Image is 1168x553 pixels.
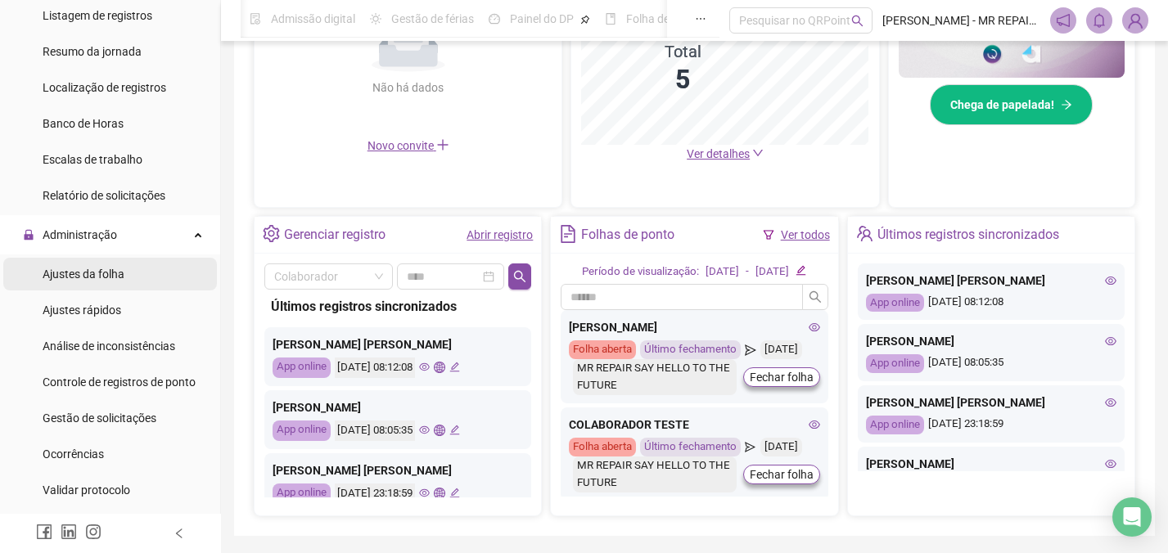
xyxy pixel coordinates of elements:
div: [DATE] [760,438,802,456]
div: App online [866,354,924,373]
span: file-done [250,13,261,25]
span: Validar protocolo [43,483,130,497]
div: [DATE] [760,340,802,359]
div: Últimos registros sincronizados [877,221,1059,249]
div: [DATE] 23:18:59 [335,483,415,504]
span: eye [809,321,820,333]
a: Ver detalhes down [687,147,764,160]
div: [PERSON_NAME] [866,455,1116,473]
span: Gestão de solicitações [43,411,156,425]
a: Ver todos [781,228,830,241]
span: filter [763,229,774,241]
span: Escalas de trabalho [43,153,142,166]
div: [PERSON_NAME] [PERSON_NAME] [273,461,523,479]
div: MR REPAIR SAY HELLO TO THE FUTURE [573,359,736,395]
span: Administração [43,228,117,241]
span: edit [449,425,460,435]
span: Análise de inconsistências [43,339,175,353]
div: COLABORADOR TESTE [569,416,819,434]
span: book [605,13,616,25]
div: Folhas de ponto [581,221,674,249]
span: ellipsis [695,13,706,25]
div: Open Intercom Messenger [1112,497,1152,537]
span: sun [370,13,381,25]
span: Gestão de férias [391,12,474,25]
span: down [752,147,764,159]
span: eye [419,425,430,435]
span: eye [1105,458,1116,470]
div: [DATE] 08:05:35 [866,354,1116,373]
div: [PERSON_NAME] [PERSON_NAME] [866,272,1116,290]
span: send [745,438,755,456]
span: lock [23,229,34,241]
span: Folha de pagamento [626,12,731,25]
span: Resumo da jornada [43,45,142,58]
span: Chega de papelada! [950,96,1054,114]
span: plus [436,138,449,151]
span: [PERSON_NAME] - MR REPAIR SAY HELLO TO THE FUTURE [882,11,1040,29]
span: pushpin [580,15,590,25]
div: Últimos registros sincronizados [271,296,525,317]
div: App online [273,357,331,378]
span: eye [419,488,430,498]
span: global [434,362,444,372]
span: global [434,488,444,498]
div: Gerenciar registro [284,221,386,249]
div: Folha aberta [569,438,636,456]
span: edit [449,362,460,372]
span: notification [1056,13,1071,28]
a: Abrir registro [467,228,533,241]
div: App online [273,420,331,441]
span: Novo convite [368,139,449,152]
div: Último fechamento [640,340,741,359]
span: search [851,15,864,27]
span: Banco de Horas [43,117,124,130]
div: [DATE] 08:05:35 [335,420,415,441]
div: Último fechamento [640,438,741,456]
span: bell [1092,13,1107,28]
div: MR REPAIR SAY HELLO TO THE FUTURE [573,456,736,492]
div: [PERSON_NAME] [273,398,523,416]
div: App online [866,416,924,434]
span: eye [1105,275,1116,286]
span: global [434,425,444,435]
span: eye [1105,397,1116,408]
div: [PERSON_NAME] [PERSON_NAME] [866,393,1116,411]
div: Não há dados [333,79,484,97]
div: [DATE] 23:18:59 [866,416,1116,434]
div: Folha aberta [569,340,636,359]
span: Painel do DP [510,12,574,25]
span: left [174,528,185,539]
span: file-text [559,225,576,242]
span: eye [809,419,820,430]
span: edit [796,265,806,276]
span: send [745,340,755,359]
div: [PERSON_NAME] [866,332,1116,350]
span: Listagem de registros [43,9,152,22]
span: setting [263,225,280,242]
span: facebook [36,524,52,540]
div: [DATE] [755,263,789,281]
span: linkedin [61,524,77,540]
span: edit [449,488,460,498]
span: Ver detalhes [687,147,750,160]
div: [DATE] [706,263,739,281]
span: Relatório de solicitações [43,189,165,202]
span: team [856,225,873,242]
div: App online [273,483,331,504]
button: Fechar folha [743,367,820,387]
button: Fechar folha [743,465,820,484]
span: search [809,290,822,303]
span: eye [1105,335,1116,347]
span: Ajustes rápidos [43,303,121,317]
div: [PERSON_NAME] [569,318,819,336]
div: - [746,263,749,281]
span: Fechar folha [750,465,814,483]
span: arrow-right [1061,99,1072,110]
span: dashboard [489,13,500,25]
span: Admissão digital [271,12,355,25]
button: Chega de papelada! [930,84,1093,125]
span: Controle de registros de ponto [43,375,196,389]
div: [DATE] 08:12:08 [866,294,1116,312]
img: 89840 [1123,8,1148,33]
